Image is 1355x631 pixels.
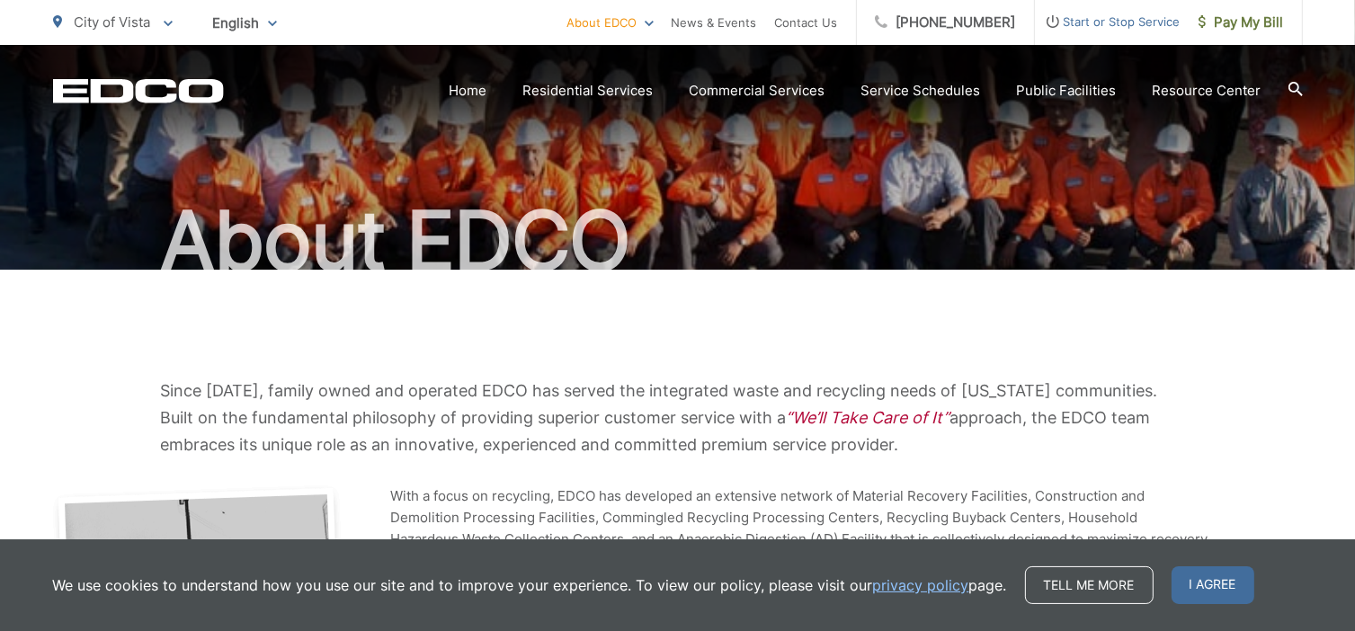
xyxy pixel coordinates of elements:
a: Tell me more [1025,566,1154,604]
a: Commercial Services [690,80,825,102]
a: Resource Center [1153,80,1261,102]
p: With a focus on recycling, EDCO has developed an extensive network of Material Recovery Facilitie... [391,485,1209,615]
span: City of Vista [75,13,151,31]
p: Since [DATE], family owned and operated EDCO has served the integrated waste and recycling needs ... [161,378,1195,458]
a: Service Schedules [861,80,981,102]
p: We use cookies to understand how you use our site and to improve your experience. To view our pol... [53,574,1007,596]
a: EDCD logo. Return to the homepage. [53,78,224,103]
a: About EDCO [567,12,654,33]
span: I agree [1172,566,1254,604]
span: Pay My Bill [1199,12,1284,33]
a: Residential Services [523,80,654,102]
a: Contact Us [775,12,838,33]
em: “We’ll Take Care of It” [787,408,950,427]
h1: About EDCO [53,196,1303,286]
a: privacy policy [873,574,969,596]
a: Home [450,80,487,102]
a: Public Facilities [1017,80,1117,102]
a: News & Events [672,12,757,33]
span: English [200,7,290,39]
